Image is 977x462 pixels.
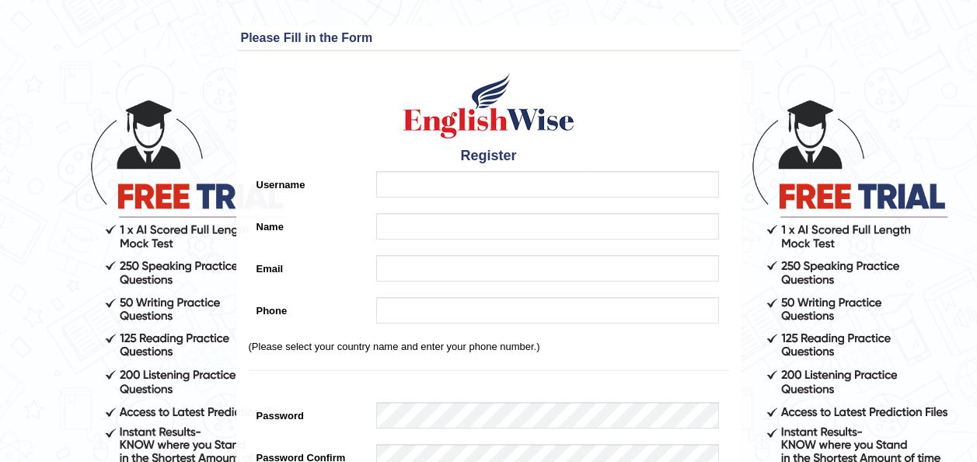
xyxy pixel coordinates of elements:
[249,149,729,164] h4: Register
[249,213,369,234] label: Name
[400,71,577,141] img: Logo of English Wise create a new account for intelligent practice with AI
[249,171,369,192] label: Username
[249,339,729,354] p: (Please select your country name and enter your phone number.)
[249,255,369,276] label: Email
[249,297,369,318] label: Phone
[249,402,369,423] label: Password
[241,31,737,45] h3: Please Fill in the Form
